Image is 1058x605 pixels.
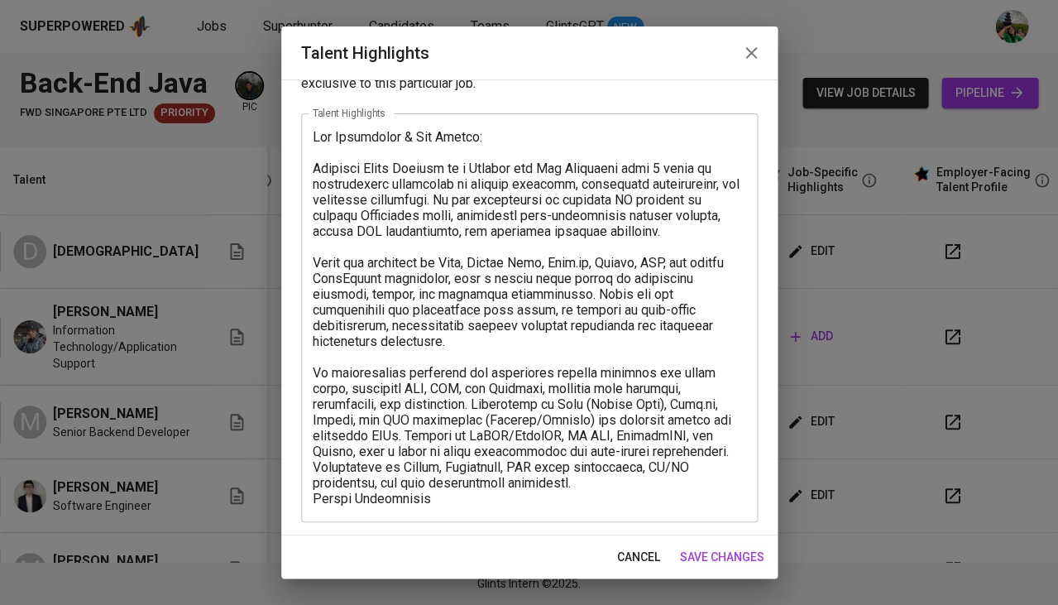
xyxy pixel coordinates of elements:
textarea: Lor Ipsumdolor & Sit Ametco: Adipisci Elits Doeiusm te i Utlabor etd Mag Aliquaeni admi 5 venia q... [313,129,746,507]
button: cancel [610,542,667,573]
h2: Talent Highlights [301,40,758,66]
span: save changes [680,547,764,568]
button: save changes [673,542,771,573]
span: cancel [617,547,660,568]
